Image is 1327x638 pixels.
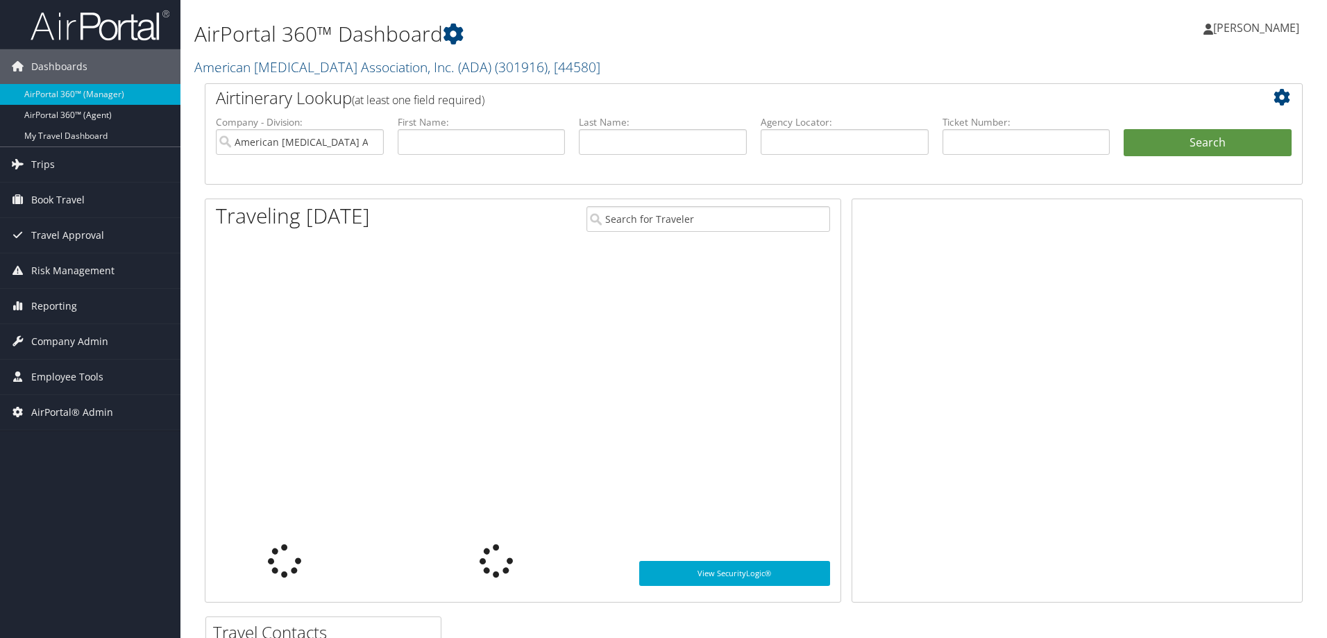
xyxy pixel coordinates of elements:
span: Dashboards [31,49,87,84]
span: Risk Management [31,253,115,288]
label: Agency Locator: [761,115,929,129]
span: AirPortal® Admin [31,395,113,430]
span: , [ 44580 ] [548,58,600,76]
button: Search [1124,129,1292,157]
img: airportal-logo.png [31,9,169,42]
a: American [MEDICAL_DATA] Association, Inc. (ADA) [194,58,600,76]
label: Company - Division: [216,115,384,129]
label: Ticket Number: [943,115,1110,129]
a: [PERSON_NAME] [1203,7,1313,49]
span: Employee Tools [31,360,103,394]
h2: Airtinerary Lookup [216,86,1200,110]
span: Travel Approval [31,218,104,253]
span: Reporting [31,289,77,324]
h1: Traveling [DATE] [216,201,370,230]
span: Company Admin [31,324,108,359]
h1: AirPortal 360™ Dashboard [194,19,940,49]
span: ( 301916 ) [495,58,548,76]
span: Book Travel [31,183,85,217]
span: [PERSON_NAME] [1213,20,1299,35]
span: Trips [31,147,55,182]
span: (at least one field required) [352,92,484,108]
label: First Name: [398,115,566,129]
a: View SecurityLogic® [639,561,830,586]
label: Last Name: [579,115,747,129]
input: Search for Traveler [586,206,830,232]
